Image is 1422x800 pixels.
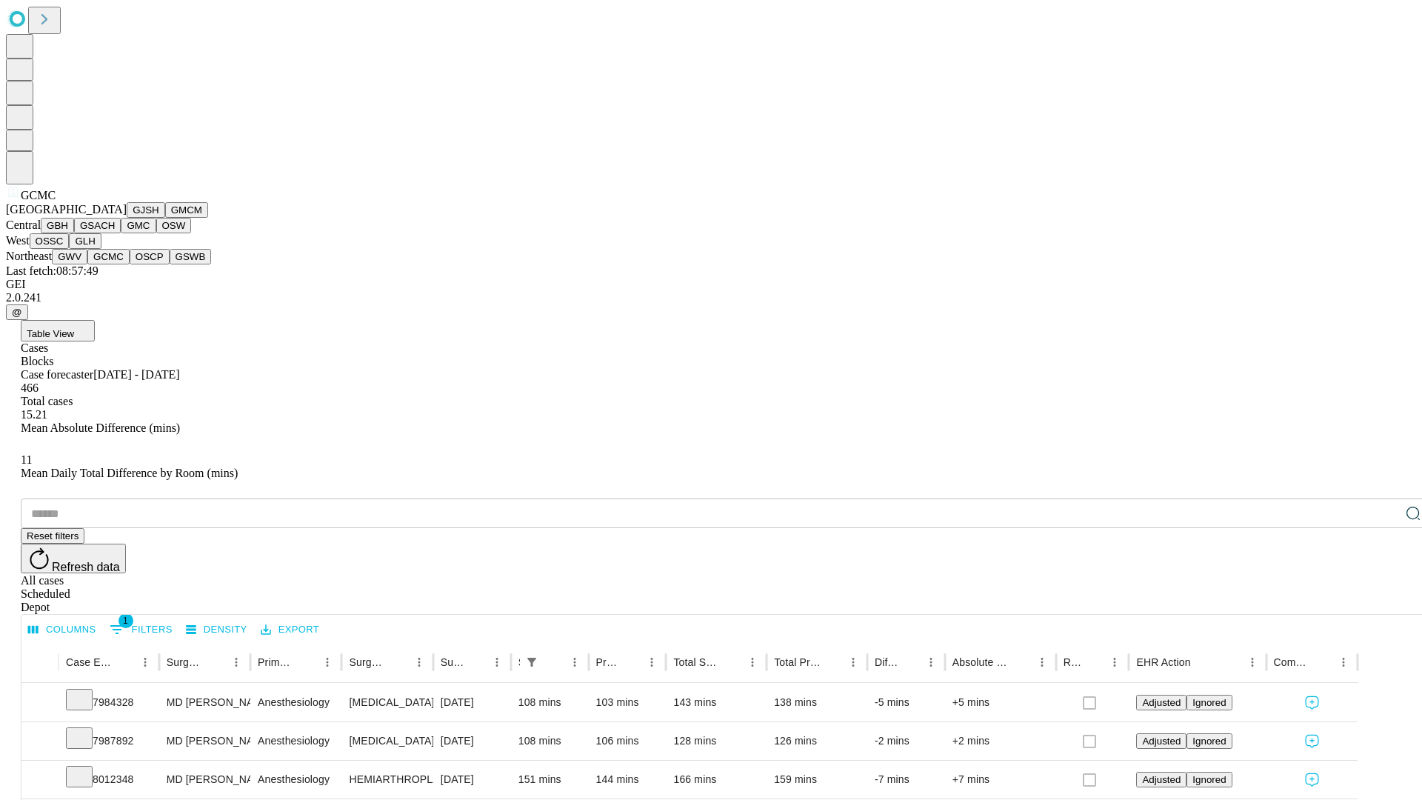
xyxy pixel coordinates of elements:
[27,530,79,541] span: Reset filters
[118,613,133,628] span: 1
[1142,697,1181,708] span: Adjusted
[6,304,28,320] button: @
[1032,652,1052,673] button: Menu
[518,761,581,799] div: 151 mins
[564,652,585,673] button: Menu
[621,652,641,673] button: Sort
[596,684,659,721] div: 103 mins
[774,722,860,760] div: 126 mins
[1084,652,1104,673] button: Sort
[6,291,1416,304] div: 2.0.241
[106,618,176,641] button: Show filters
[875,722,938,760] div: -2 mins
[349,684,425,721] div: [MEDICAL_DATA] MECHANICAL [MEDICAL_DATA] APPROACH REMOVAL OF INTERNAL LIMITING MEMBRANE
[258,722,334,760] div: Anesthesiology
[521,652,542,673] div: 1 active filter
[596,722,659,760] div: 106 mins
[774,684,860,721] div: 138 mins
[205,652,226,673] button: Sort
[900,652,921,673] button: Sort
[521,652,542,673] button: Show filters
[1136,695,1186,710] button: Adjusted
[258,761,334,799] div: Anesthesiology
[21,544,126,573] button: Refresh data
[409,652,430,673] button: Menu
[641,652,662,673] button: Menu
[296,652,317,673] button: Sort
[518,656,520,668] div: Scheduled In Room Duration
[673,722,759,760] div: 128 mins
[52,561,120,573] span: Refresh data
[1186,695,1232,710] button: Ignored
[156,218,192,233] button: OSW
[1064,656,1083,668] div: Resolved in EHR
[21,368,93,381] span: Case forecaster
[66,656,113,668] div: Case Epic Id
[952,684,1049,721] div: +5 mins
[165,202,208,218] button: GMCM
[1136,656,1190,668] div: EHR Action
[74,218,121,233] button: GSACH
[93,368,179,381] span: [DATE] - [DATE]
[1274,656,1311,668] div: Comments
[1186,733,1232,749] button: Ignored
[21,453,32,466] span: 11
[952,656,1009,668] div: Absolute Difference
[742,652,763,673] button: Menu
[52,249,87,264] button: GWV
[167,761,243,799] div: MD [PERSON_NAME]
[6,250,52,262] span: Northeast
[21,467,238,479] span: Mean Daily Total Difference by Room (mins)
[596,761,659,799] div: 144 mins
[596,656,620,668] div: Predicted In Room Duration
[21,189,56,201] span: GCMC
[66,761,152,799] div: 8012348
[21,381,39,394] span: 466
[27,328,74,339] span: Table View
[1242,652,1263,673] button: Menu
[29,690,51,716] button: Expand
[921,652,941,673] button: Menu
[29,767,51,793] button: Expand
[875,684,938,721] div: -5 mins
[6,234,30,247] span: West
[6,203,127,216] span: [GEOGRAPHIC_DATA]
[6,219,41,231] span: Central
[41,218,74,233] button: GBH
[1142,774,1181,785] span: Adjusted
[673,684,759,721] div: 143 mins
[544,652,564,673] button: Sort
[673,656,720,668] div: Total Scheduled Duration
[167,656,204,668] div: Surgeon Name
[875,656,898,668] div: Difference
[21,408,47,421] span: 15.21
[388,652,409,673] button: Sort
[21,395,73,407] span: Total cases
[12,307,22,318] span: @
[1104,652,1125,673] button: Menu
[127,202,165,218] button: GJSH
[1192,652,1213,673] button: Sort
[721,652,742,673] button: Sort
[317,652,338,673] button: Menu
[130,249,170,264] button: OSCP
[29,729,51,755] button: Expand
[441,656,464,668] div: Surgery Date
[466,652,487,673] button: Sort
[226,652,247,673] button: Menu
[135,652,156,673] button: Menu
[167,684,243,721] div: MD [PERSON_NAME] Md
[441,684,504,721] div: [DATE]
[1192,774,1226,785] span: Ignored
[6,278,1416,291] div: GEI
[30,233,70,249] button: OSSC
[24,619,100,641] button: Select columns
[1192,736,1226,747] span: Ignored
[774,656,821,668] div: Total Predicted Duration
[843,652,864,673] button: Menu
[6,264,99,277] span: Last fetch: 08:57:49
[21,320,95,341] button: Table View
[1136,772,1186,787] button: Adjusted
[66,684,152,721] div: 7984328
[1186,772,1232,787] button: Ignored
